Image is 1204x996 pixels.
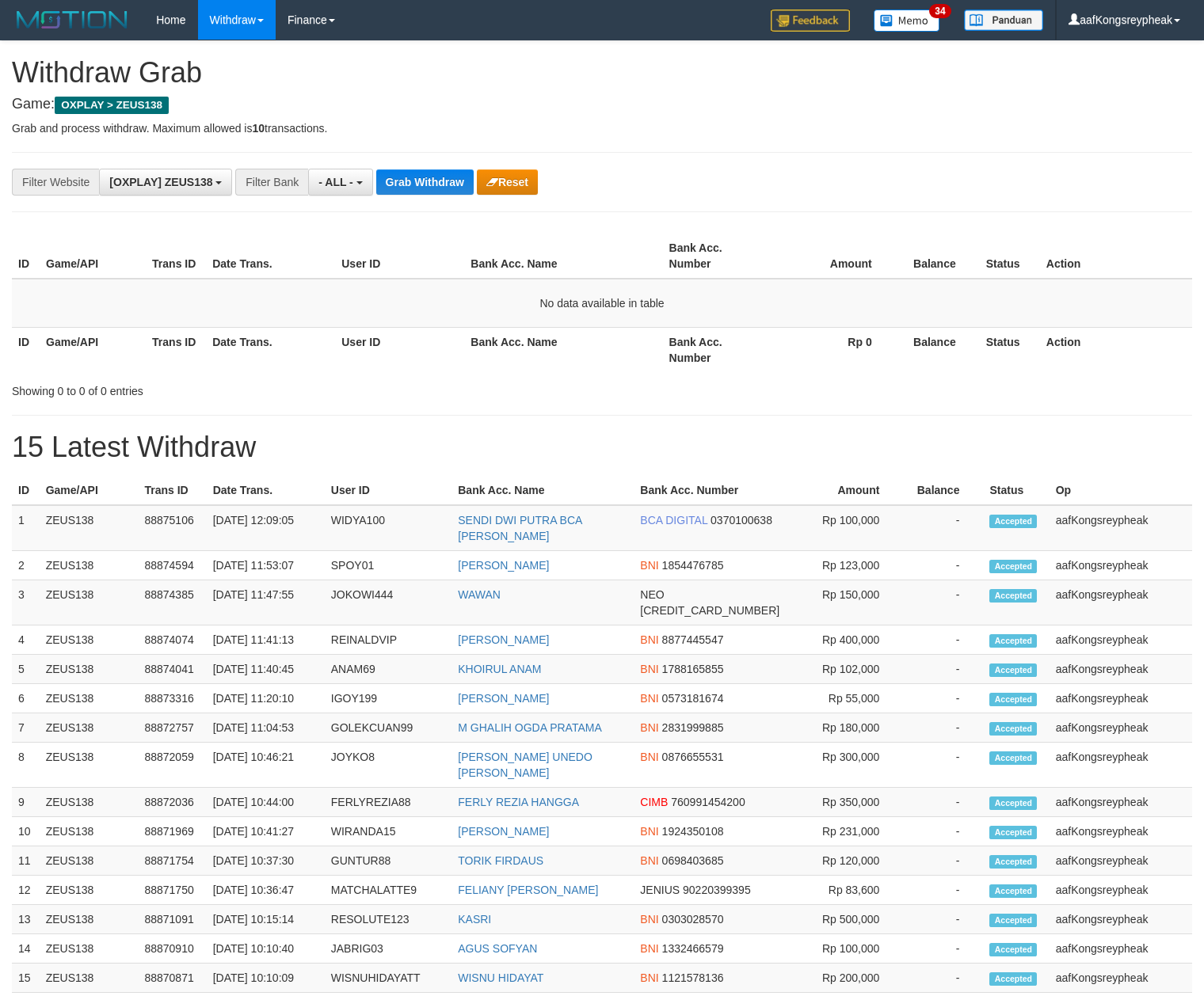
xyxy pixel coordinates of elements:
[325,788,451,817] td: FERLYREZIA88
[40,788,139,817] td: ZEUS138
[138,876,206,905] td: 88871750
[458,825,549,838] a: [PERSON_NAME]
[663,327,769,372] th: Bank Acc. Number
[12,713,40,743] td: 7
[40,713,139,743] td: ZEUS138
[235,169,308,196] div: Filter Bank
[325,817,451,846] td: WIRANDA15
[1050,625,1192,655] td: aafKongsreypheak
[451,476,634,505] th: Bank Acc. Name
[138,625,206,655] td: 88874074
[207,964,325,993] td: [DATE] 10:10:09
[1050,846,1192,876] td: aafKongsreypheak
[711,514,772,527] span: Copy 0370100638 to clipboard
[325,655,451,684] td: ANAM69
[138,684,206,713] td: 88873316
[640,663,658,675] span: BNI
[40,817,139,846] td: ZEUS138
[325,684,451,713] td: IGOY199
[146,327,206,372] th: Trans ID
[989,589,1037,603] span: Accepted
[671,796,745,808] span: Copy 760991454200 to clipboard
[12,905,40,934] td: 13
[771,10,850,32] img: Feedback.jpg
[662,913,724,926] span: Copy 0303028570 to clipboard
[458,663,541,675] a: KHOIRUL ANAM
[989,796,1037,810] span: Accepted
[207,817,325,846] td: [DATE] 10:41:27
[786,684,903,713] td: Rp 55,000
[207,713,325,743] td: [DATE] 11:04:53
[252,122,265,135] strong: 10
[207,846,325,876] td: [DATE] 10:37:30
[989,914,1037,927] span: Accepted
[12,327,40,372] th: ID
[40,934,139,964] td: ZEUS138
[983,476,1049,505] th: Status
[929,4,951,18] span: 34
[12,788,40,817] td: 9
[335,327,464,372] th: User ID
[980,234,1040,279] th: Status
[138,713,206,743] td: 88872757
[458,692,549,705] a: [PERSON_NAME]
[207,505,325,551] td: [DATE] 12:09:05
[40,905,139,934] td: ZEUS138
[464,234,662,279] th: Bank Acc. Name
[769,327,896,372] th: Rp 0
[376,169,474,195] button: Grab Withdraw
[12,625,40,655] td: 4
[458,884,598,896] a: FELIANY [PERSON_NAME]
[640,913,658,926] span: BNI
[786,655,903,684] td: Rp 102,000
[12,684,40,713] td: 6
[207,934,325,964] td: [DATE] 10:10:40
[989,855,1037,869] span: Accepted
[903,625,983,655] td: -
[662,751,724,763] span: Copy 0876655531 to clipboard
[903,476,983,505] th: Balance
[458,559,549,572] a: [PERSON_NAME]
[903,713,983,743] td: -
[325,580,451,625] td: JOKOWI444
[786,934,903,964] td: Rp 100,000
[989,560,1037,573] span: Accepted
[12,57,1192,89] h1: Withdraw Grab
[12,580,40,625] td: 3
[207,684,325,713] td: [DATE] 11:20:10
[40,476,139,505] th: Game/API
[55,97,169,114] span: OXPLAY > ZEUS138
[138,505,206,551] td: 88875106
[1050,476,1192,505] th: Op
[206,234,335,279] th: Date Trans.
[989,515,1037,528] span: Accepted
[40,876,139,905] td: ZEUS138
[640,825,658,838] span: BNI
[458,971,543,984] a: WISNU HIDAYAT
[12,505,40,551] td: 1
[989,972,1037,986] span: Accepted
[786,580,903,625] td: Rp 150,000
[640,514,707,527] span: BCA DIGITAL
[786,476,903,505] th: Amount
[40,846,139,876] td: ZEUS138
[1050,713,1192,743] td: aafKongsreypheak
[464,327,662,372] th: Bank Acc. Name
[325,846,451,876] td: GUNTUR88
[964,10,1043,31] img: panduan.png
[40,580,139,625] td: ZEUS138
[207,743,325,788] td: [DATE] 10:46:21
[662,692,724,705] span: Copy 0573181674 to clipboard
[458,854,543,867] a: TORIK FIRDAUS
[12,964,40,993] td: 15
[903,743,983,788] td: -
[138,551,206,580] td: 88874594
[640,721,658,734] span: BNI
[903,817,983,846] td: -
[786,905,903,934] td: Rp 500,000
[1050,743,1192,788] td: aafKongsreypheak
[12,934,40,964] td: 14
[989,722,1037,736] span: Accepted
[989,663,1037,677] span: Accepted
[786,788,903,817] td: Rp 350,000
